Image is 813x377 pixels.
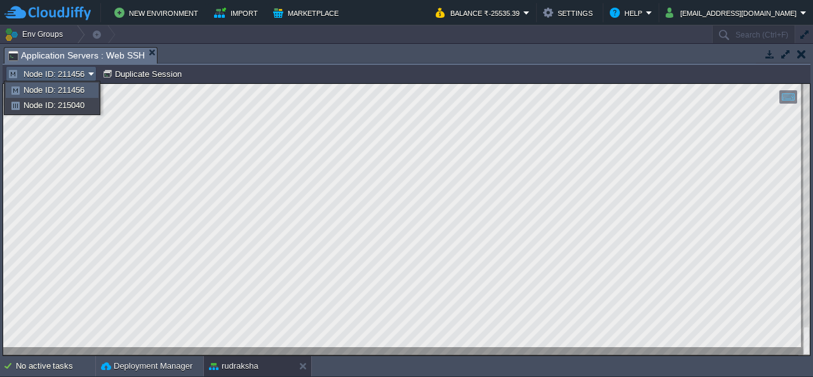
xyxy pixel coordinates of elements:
[6,99,98,113] a: Node ID: 215040
[666,5,800,20] button: [EMAIL_ADDRESS][DOMAIN_NAME]
[4,5,91,21] img: CloudJiffy
[6,83,98,97] a: Node ID: 211456
[436,5,523,20] button: Balance ₹-25535.39
[209,360,259,373] button: rudraksha
[4,25,67,43] button: Env Groups
[16,356,95,376] div: No active tasks
[101,360,192,373] button: Deployment Manager
[8,68,88,79] button: Node ID: 211456
[24,85,84,95] span: Node ID: 211456
[24,100,84,110] span: Node ID: 215040
[8,48,145,64] span: Application Servers : Web SSH
[610,5,646,20] button: Help
[273,5,342,20] button: Marketplace
[543,5,596,20] button: Settings
[114,5,202,20] button: New Environment
[102,68,185,79] button: Duplicate Session
[214,5,262,20] button: Import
